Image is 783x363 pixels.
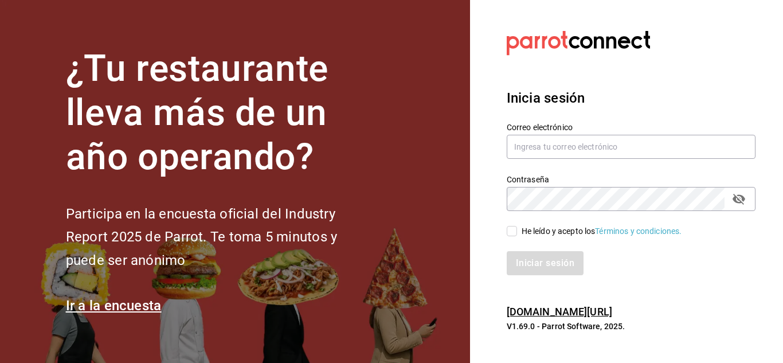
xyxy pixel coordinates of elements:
h2: Participa en la encuesta oficial del Industry Report 2025 de Parrot. Te toma 5 minutos y puede se... [66,202,375,272]
a: Términos y condiciones. [595,227,682,236]
p: V1.69.0 - Parrot Software, 2025. [507,321,755,332]
input: Ingresa tu correo electrónico [507,135,755,159]
a: [DOMAIN_NAME][URL] [507,306,612,318]
button: passwordField [729,189,749,209]
a: Ir a la encuesta [66,298,162,314]
label: Contraseña [507,175,755,184]
div: He leído y acepto los [522,225,682,237]
h1: ¿Tu restaurante lleva más de un año operando? [66,47,375,179]
h3: Inicia sesión [507,88,755,108]
label: Correo electrónico [507,123,755,131]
